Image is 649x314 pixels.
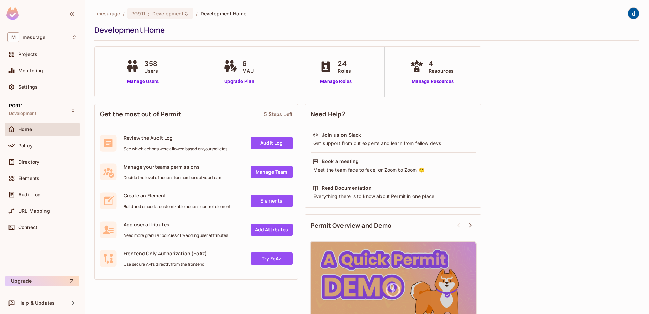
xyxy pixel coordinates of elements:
[124,135,227,141] span: Review the Audit Log
[18,225,37,230] span: Connect
[313,140,474,147] div: Get support from out experts and learn from fellow devs
[317,78,354,85] a: Manage Roles
[9,103,23,108] span: PG911
[124,250,207,257] span: Frontend Only Authorization (FoAz)
[338,58,351,69] span: 24
[152,10,184,17] span: Development
[6,7,19,20] img: SReyMgAAAABJRU5ErkJggg==
[124,262,207,267] span: Use secure API's directly from the frontend
[131,10,145,17] span: PG911
[18,159,39,165] span: Directory
[124,221,228,228] span: Add user attributes
[124,204,231,209] span: Build and embed a customizable access control element
[628,8,639,19] img: dev 911gcl
[322,158,359,165] div: Book a meeting
[251,195,293,207] a: Elements
[322,132,361,138] div: Join us on Slack
[9,111,36,116] span: Development
[97,10,120,17] span: the active workspace
[196,10,198,17] li: /
[18,143,33,149] span: Policy
[18,52,37,57] span: Projects
[18,300,55,306] span: Help & Updates
[124,192,231,199] span: Create an Element
[313,167,474,173] div: Meet the team face to face, or Zoom to Zoom 😉
[124,78,162,85] a: Manage Users
[311,221,392,230] span: Permit Overview and Demo
[242,58,254,69] span: 6
[251,166,293,178] a: Manage Team
[144,67,158,74] span: Users
[201,10,246,17] span: Development Home
[322,185,372,191] div: Read Documentation
[251,224,293,236] a: Add Attrbutes
[124,146,227,152] span: See which actions were allowed based on your policies
[18,68,43,73] span: Monitoring
[148,11,150,16] span: :
[94,25,636,35] div: Development Home
[264,111,292,117] div: 5 Steps Left
[311,110,345,118] span: Need Help?
[23,35,45,40] span: Workspace: mesurage
[124,233,228,238] span: Need more granular policies? Try adding user attributes
[251,252,293,265] a: Try FoAz
[5,276,79,286] button: Upgrade
[124,163,222,170] span: Manage your teams permissions
[7,32,19,42] span: M
[408,78,457,85] a: Manage Resources
[251,137,293,149] a: Audit Log
[123,10,125,17] li: /
[144,58,158,69] span: 358
[222,78,257,85] a: Upgrade Plan
[313,193,474,200] div: Everything there is to know about Permit in one place
[124,175,222,180] span: Decide the level of access for members of your team
[18,176,39,181] span: Elements
[18,127,32,132] span: Home
[429,58,454,69] span: 4
[242,67,254,74] span: MAU
[18,192,41,197] span: Audit Log
[100,110,181,118] span: Get the most out of Permit
[429,67,454,74] span: Resources
[338,67,351,74] span: Roles
[18,84,38,90] span: Settings
[18,208,50,214] span: URL Mapping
